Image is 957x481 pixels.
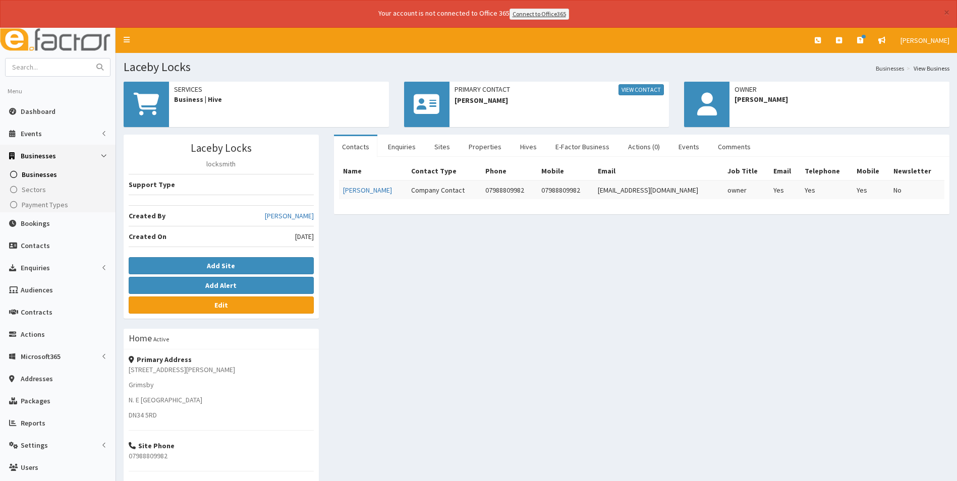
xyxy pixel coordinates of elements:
p: Grimsby [129,380,314,390]
p: locksmith [129,159,314,169]
b: Support Type [129,180,175,189]
span: [PERSON_NAME] [900,36,949,45]
td: Yes [769,181,800,199]
span: Microsoft365 [21,352,61,361]
span: Sectors [22,185,46,194]
b: Add Alert [205,281,237,290]
td: Yes [853,181,889,199]
small: Active [153,335,169,343]
p: [STREET_ADDRESS][PERSON_NAME] [129,365,314,375]
p: 07988809982 [129,451,314,461]
div: Your account is not connected to Office 365 [179,8,769,20]
span: Packages [21,396,50,405]
td: Company Contact [407,181,481,199]
a: Connect to Office365 [510,9,569,20]
a: Properties [461,136,510,157]
a: View Contact [618,84,664,95]
span: Businesses [21,151,56,160]
span: Addresses [21,374,53,383]
button: × [944,7,949,18]
a: Hives [512,136,545,157]
a: Businesses [3,167,116,182]
span: [DATE] [295,231,314,242]
td: owner [723,181,769,199]
span: Contacts [21,241,50,250]
h3: Laceby Locks [129,142,314,154]
span: Businesses [22,170,57,179]
th: Name [339,162,407,181]
span: Users [21,463,38,472]
td: Yes [801,181,853,199]
b: Edit [214,300,228,310]
span: [PERSON_NAME] [735,94,944,104]
span: Services [174,84,384,94]
a: Edit [129,296,314,314]
h3: Home [129,334,152,343]
th: Job Title [723,162,769,181]
b: Created By [129,211,165,220]
span: Payment Types [22,200,68,209]
a: Sectors [3,182,116,197]
a: Contacts [334,136,377,157]
strong: Primary Address [129,355,192,364]
th: Contact Type [407,162,481,181]
a: [PERSON_NAME] [265,211,314,221]
th: Mobile [853,162,889,181]
a: Events [670,136,707,157]
span: Bookings [21,219,50,228]
span: Actions [21,330,45,339]
li: View Business [904,64,949,73]
th: Email [769,162,800,181]
span: Owner [735,84,944,94]
th: Telephone [801,162,853,181]
span: Events [21,129,42,138]
a: [PERSON_NAME] [343,186,392,195]
span: Contracts [21,308,52,317]
span: Business | Hive [174,94,384,104]
span: Audiences [21,285,53,294]
span: [PERSON_NAME] [455,95,664,105]
a: [PERSON_NAME] [893,28,957,53]
b: Add Site [207,261,235,270]
td: 07988809982 [537,181,594,199]
span: Settings [21,441,48,450]
p: N. E [GEOGRAPHIC_DATA] [129,395,314,405]
a: Businesses [876,64,904,73]
span: Dashboard [21,107,55,116]
a: Enquiries [380,136,424,157]
a: E-Factor Business [547,136,617,157]
span: Enquiries [21,263,50,272]
a: Actions (0) [620,136,668,157]
input: Search... [6,58,90,76]
p: DN34 5RD [129,410,314,420]
a: Payment Types [3,197,116,212]
strong: Site Phone [129,441,175,450]
span: Reports [21,418,45,428]
b: Created On [129,232,166,241]
th: Email [594,162,724,181]
a: Comments [710,136,759,157]
th: Mobile [537,162,594,181]
button: Add Alert [129,277,314,294]
a: Sites [426,136,458,157]
h1: Laceby Locks [124,61,949,74]
td: No [889,181,944,199]
th: Newsletter [889,162,944,181]
td: 07988809982 [481,181,538,199]
th: Phone [481,162,538,181]
span: Primary Contact [455,84,664,95]
td: [EMAIL_ADDRESS][DOMAIN_NAME] [594,181,724,199]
